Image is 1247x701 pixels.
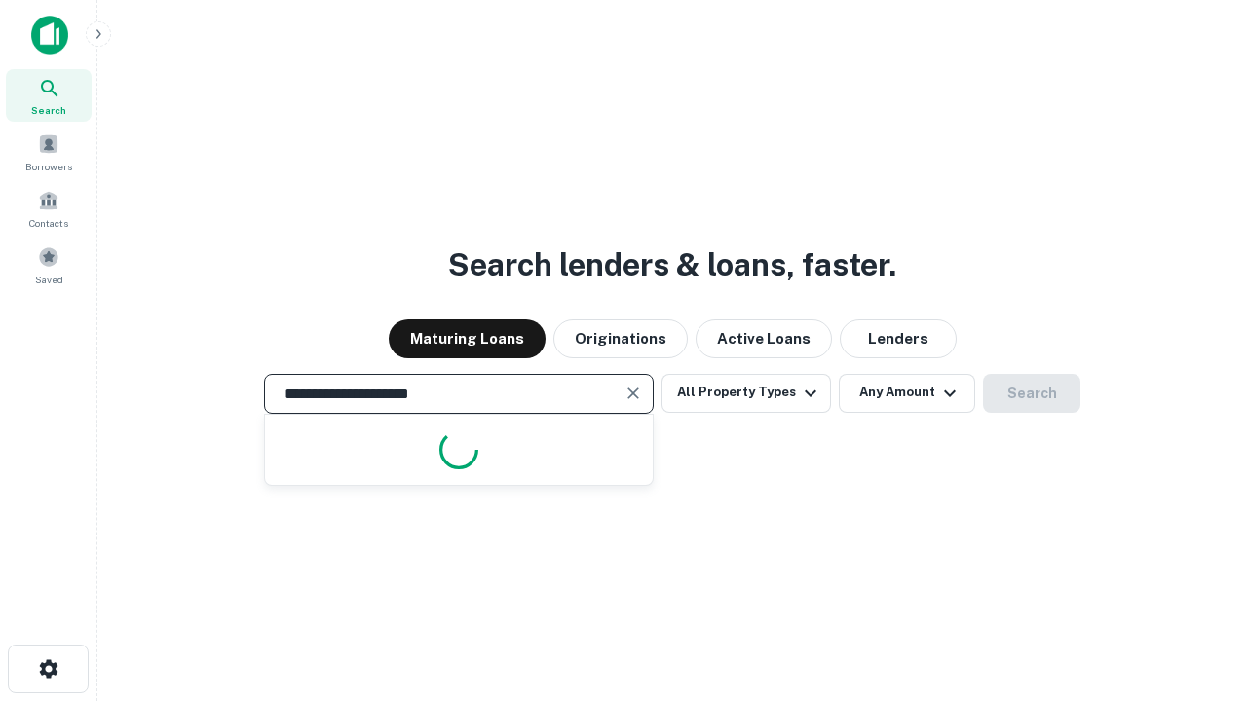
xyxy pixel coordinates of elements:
[31,16,68,55] img: capitalize-icon.png
[1150,545,1247,639] iframe: Chat Widget
[35,272,63,287] span: Saved
[6,69,92,122] a: Search
[840,319,957,358] button: Lenders
[6,182,92,235] a: Contacts
[389,319,546,358] button: Maturing Loans
[6,239,92,291] a: Saved
[661,374,831,413] button: All Property Types
[696,319,832,358] button: Active Loans
[29,215,68,231] span: Contacts
[6,126,92,178] a: Borrowers
[620,380,647,407] button: Clear
[25,159,72,174] span: Borrowers
[31,102,66,118] span: Search
[839,374,975,413] button: Any Amount
[448,241,896,288] h3: Search lenders & loans, faster.
[553,319,688,358] button: Originations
